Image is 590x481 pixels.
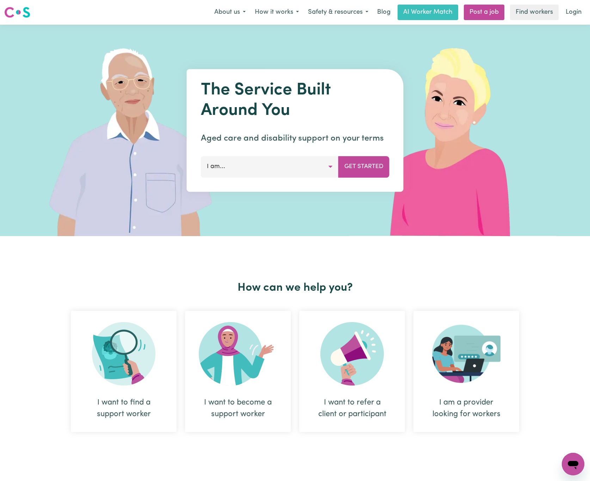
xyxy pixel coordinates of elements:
div: I want to become a support worker [185,311,291,432]
button: Safety & resources [303,5,373,20]
a: Login [561,5,586,20]
button: How it works [250,5,303,20]
div: I am a provider looking for workers [413,311,519,432]
h1: The Service Built Around You [201,80,389,121]
iframe: Button to launch messaging window [562,453,584,475]
a: Post a job [464,5,504,20]
button: About us [210,5,250,20]
img: Provider [432,322,500,386]
a: Careseekers logo [4,4,30,20]
img: Become Worker [199,322,277,386]
div: I want to find a support worker [88,397,160,420]
div: I want to refer a client or participant [299,311,405,432]
div: I want to become a support worker [202,397,274,420]
div: I want to refer a client or participant [316,397,388,420]
a: Find workers [510,5,559,20]
img: Refer [320,322,384,386]
img: Careseekers logo [4,6,30,19]
button: Get Started [338,156,389,177]
div: I want to find a support worker [71,311,177,432]
h2: How can we help you? [67,281,523,295]
div: I am a provider looking for workers [430,397,502,420]
a: Blog [373,5,395,20]
p: Aged care and disability support on your terms [201,132,389,145]
button: I am... [201,156,339,177]
a: AI Worker Match [398,5,458,20]
img: Search [92,322,155,386]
